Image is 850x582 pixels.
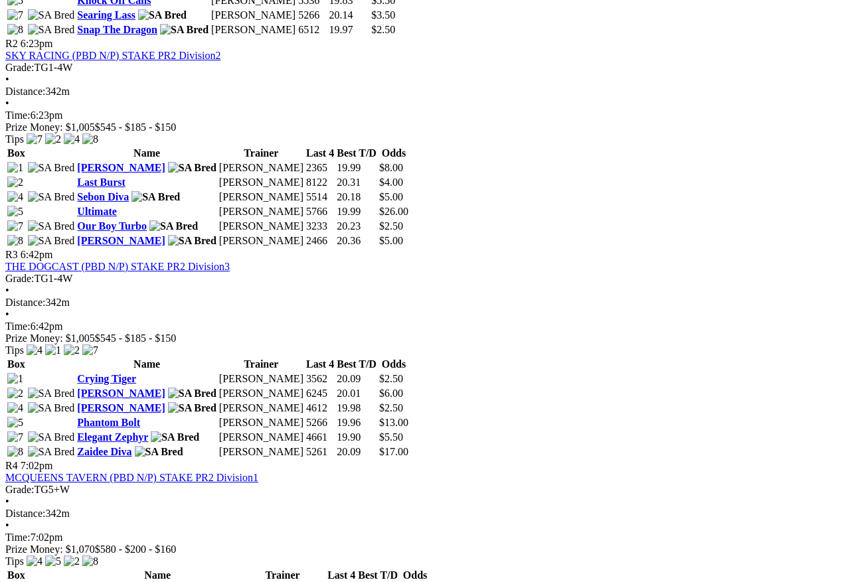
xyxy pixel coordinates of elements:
td: 20.36 [336,234,377,248]
span: Grade: [5,273,35,284]
td: [PERSON_NAME] [218,205,304,218]
td: [PERSON_NAME] [218,372,304,386]
span: • [5,309,9,320]
span: Box [7,358,25,370]
td: 4612 [305,401,335,415]
img: SA Bred [160,24,209,36]
td: 19.99 [336,205,377,218]
span: Time: [5,109,31,121]
img: 5 [7,206,23,218]
img: SA Bred [28,431,75,443]
span: $580 - $200 - $160 [95,544,177,555]
span: $4.00 [379,177,403,188]
td: 20.31 [336,176,377,189]
a: SKY RACING (PBD N/P) STAKE PR2 Division2 [5,50,220,61]
img: SA Bred [28,191,75,203]
td: 8122 [305,176,335,189]
td: 19.98 [336,401,377,415]
td: [PERSON_NAME] [218,401,304,415]
span: Tips [5,555,24,567]
div: Prize Money: $1,005 [5,121,845,133]
img: SA Bred [28,402,75,414]
img: 5 [7,417,23,429]
td: 6512 [297,23,327,36]
span: Box [7,569,25,581]
a: Elegant Zephyr [77,431,148,443]
span: Distance: [5,86,45,97]
td: [PERSON_NAME] [218,176,304,189]
span: 7:02pm [21,460,53,471]
td: [PERSON_NAME] [218,431,304,444]
div: TG5+W [5,484,845,496]
th: Odds [400,569,430,582]
img: 2 [64,344,80,356]
span: $545 - $185 - $150 [95,121,177,133]
span: 6:42pm [21,249,53,260]
img: 2 [7,177,23,188]
td: 20.09 [336,445,377,459]
span: R3 [5,249,18,260]
th: Best T/D [357,569,398,582]
div: 7:02pm [5,532,845,544]
td: [PERSON_NAME] [218,234,304,248]
a: [PERSON_NAME] [77,235,165,246]
img: 8 [7,235,23,247]
th: Last 4 [305,147,335,160]
span: • [5,285,9,296]
td: [PERSON_NAME] [211,23,296,36]
a: MCQUEENS TAVERN (PBD N/P) STAKE PR2 Division1 [5,472,258,483]
img: SA Bred [28,24,75,36]
td: [PERSON_NAME] [218,161,304,175]
span: • [5,496,9,507]
a: Crying Tiger [77,373,136,384]
td: [PERSON_NAME] [218,387,304,400]
td: [PERSON_NAME] [211,9,296,22]
img: 7 [27,133,42,145]
th: Trainer [218,147,304,160]
th: Trainer [218,358,304,371]
img: SA Bred [28,388,75,400]
img: SA Bred [135,446,183,458]
th: Best T/D [336,147,377,160]
th: Name [76,147,217,160]
th: Name [76,569,238,582]
td: 2466 [305,234,335,248]
span: $5.00 [379,235,403,246]
a: Searing Lass [77,9,135,21]
span: $2.50 [379,373,403,384]
span: Distance: [5,297,45,308]
td: [PERSON_NAME] [218,190,304,204]
img: SA Bred [131,191,180,203]
img: 8 [7,446,23,458]
img: 4 [27,344,42,356]
div: TG1-4W [5,273,845,285]
span: Time: [5,321,31,332]
div: Prize Money: $1,005 [5,332,845,344]
img: SA Bred [28,446,75,458]
td: 19.97 [328,23,369,36]
a: Last Burst [77,177,125,188]
td: 19.96 [336,416,377,429]
a: Sebon Diva [77,191,129,202]
a: Snap The Dragon [77,24,157,35]
img: SA Bred [168,388,216,400]
img: SA Bred [168,235,216,247]
span: $26.00 [379,206,408,217]
img: SA Bred [149,220,198,232]
td: 20.23 [336,220,377,233]
img: 4 [7,402,23,414]
img: SA Bred [28,162,75,174]
span: $5.00 [379,191,403,202]
td: 3233 [305,220,335,233]
div: Prize Money: $1,070 [5,544,845,555]
img: SA Bred [151,431,199,443]
span: $13.00 [379,417,408,428]
img: 8 [82,555,98,567]
a: Our Boy Turbo [77,220,147,232]
a: [PERSON_NAME] [77,402,165,413]
td: 19.99 [336,161,377,175]
img: 8 [82,133,98,145]
th: Last 4 [305,358,335,371]
span: $2.50 [379,220,403,232]
span: • [5,520,9,531]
